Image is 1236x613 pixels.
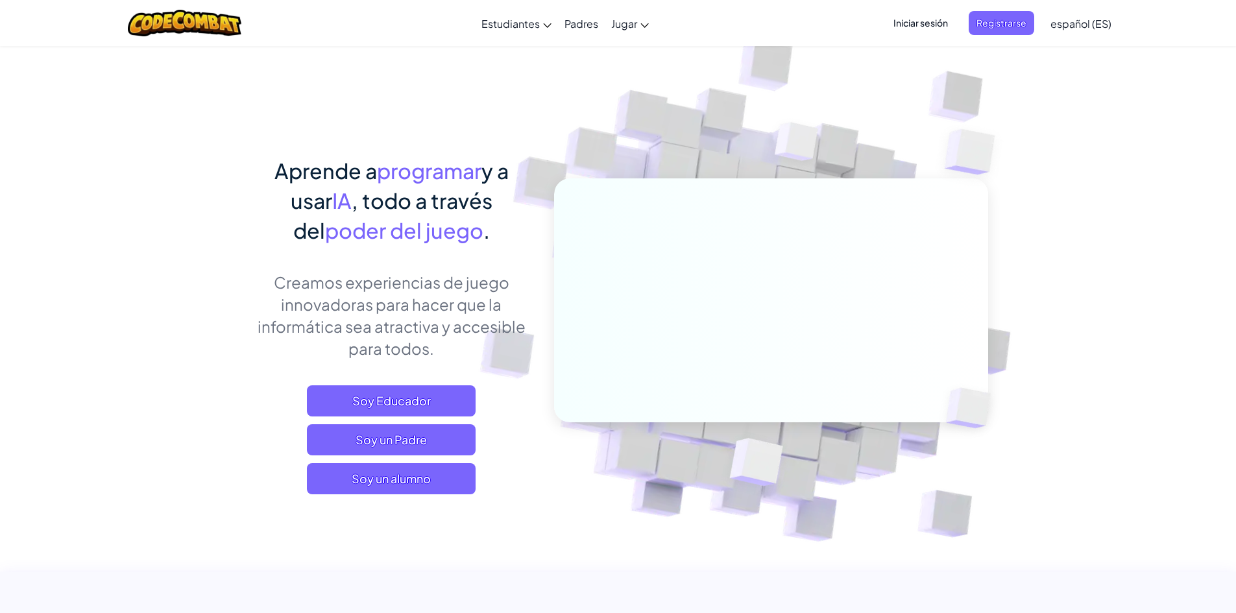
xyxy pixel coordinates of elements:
[307,463,476,494] button: Soy un alumno
[307,385,476,416] a: Soy Educador
[128,10,241,36] img: CodeCombat logo
[274,158,377,184] span: Aprende a
[924,361,1021,455] img: Overlap cubes
[475,6,558,41] a: Estudiantes
[248,271,535,359] p: Creamos experiencias de juego innovadoras para hacer que la informática sea atractiva y accesible...
[605,6,655,41] a: Jugar
[307,424,476,455] a: Soy un Padre
[886,11,956,35] button: Iniciar sesión
[1044,6,1118,41] a: español (ES)
[969,11,1034,35] button: Registrarse
[325,217,483,243] span: poder del juego
[481,17,540,30] span: Estudiantes
[1050,17,1111,30] span: español (ES)
[377,158,481,184] span: programar
[750,97,843,193] img: Overlap cubes
[558,6,605,41] a: Padres
[611,17,637,30] span: Jugar
[332,187,352,213] span: IA
[293,187,492,243] span: , todo a través del
[697,411,814,518] img: Overlap cubes
[483,217,490,243] span: .
[919,97,1031,207] img: Overlap cubes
